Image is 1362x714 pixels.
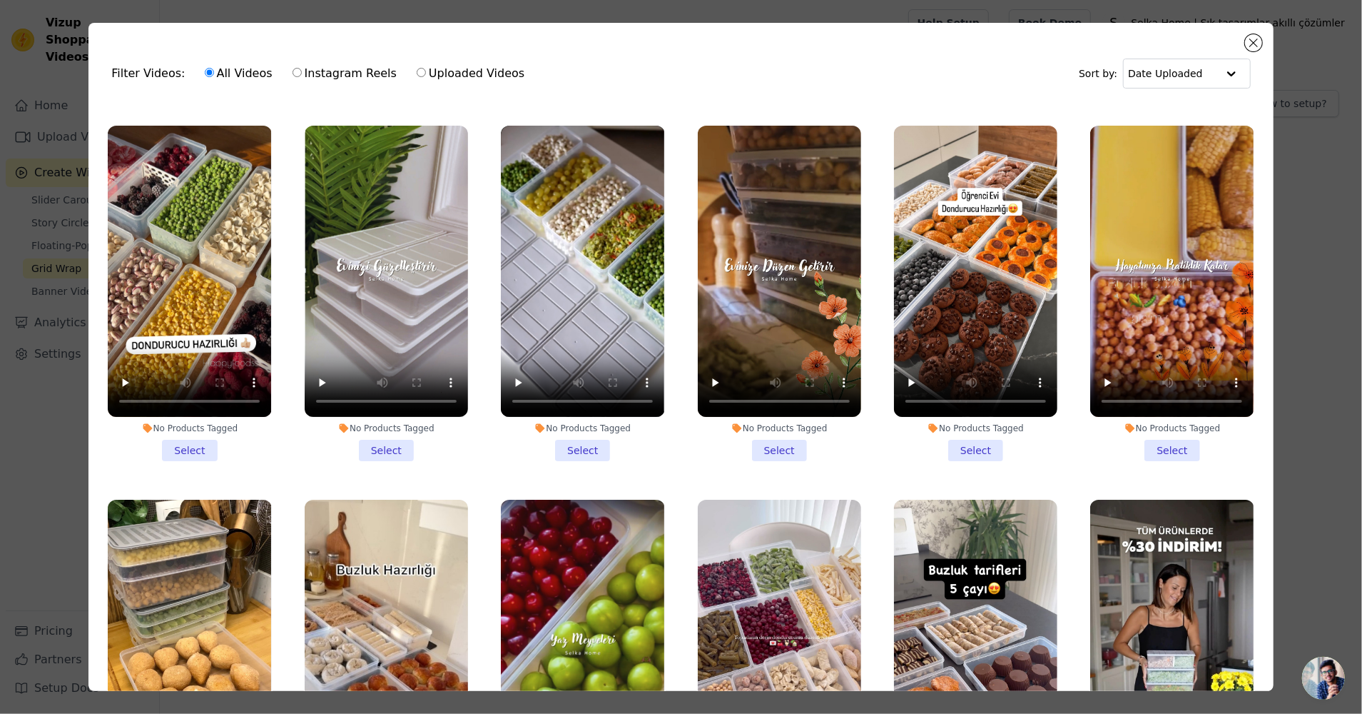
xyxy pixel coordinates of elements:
div: No Products Tagged [894,423,1057,434]
div: No Products Tagged [501,423,664,434]
div: Filter Videos: [111,57,532,90]
div: Sort by: [1079,59,1251,89]
div: No Products Tagged [305,423,468,434]
button: Close modal [1245,34,1262,51]
label: Uploaded Videos [416,64,525,83]
label: Instagram Reels [292,64,397,83]
a: Open chat [1302,657,1345,700]
div: No Products Tagged [1090,423,1254,434]
div: No Products Tagged [698,423,861,434]
div: No Products Tagged [108,423,271,434]
label: All Videos [204,64,273,83]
